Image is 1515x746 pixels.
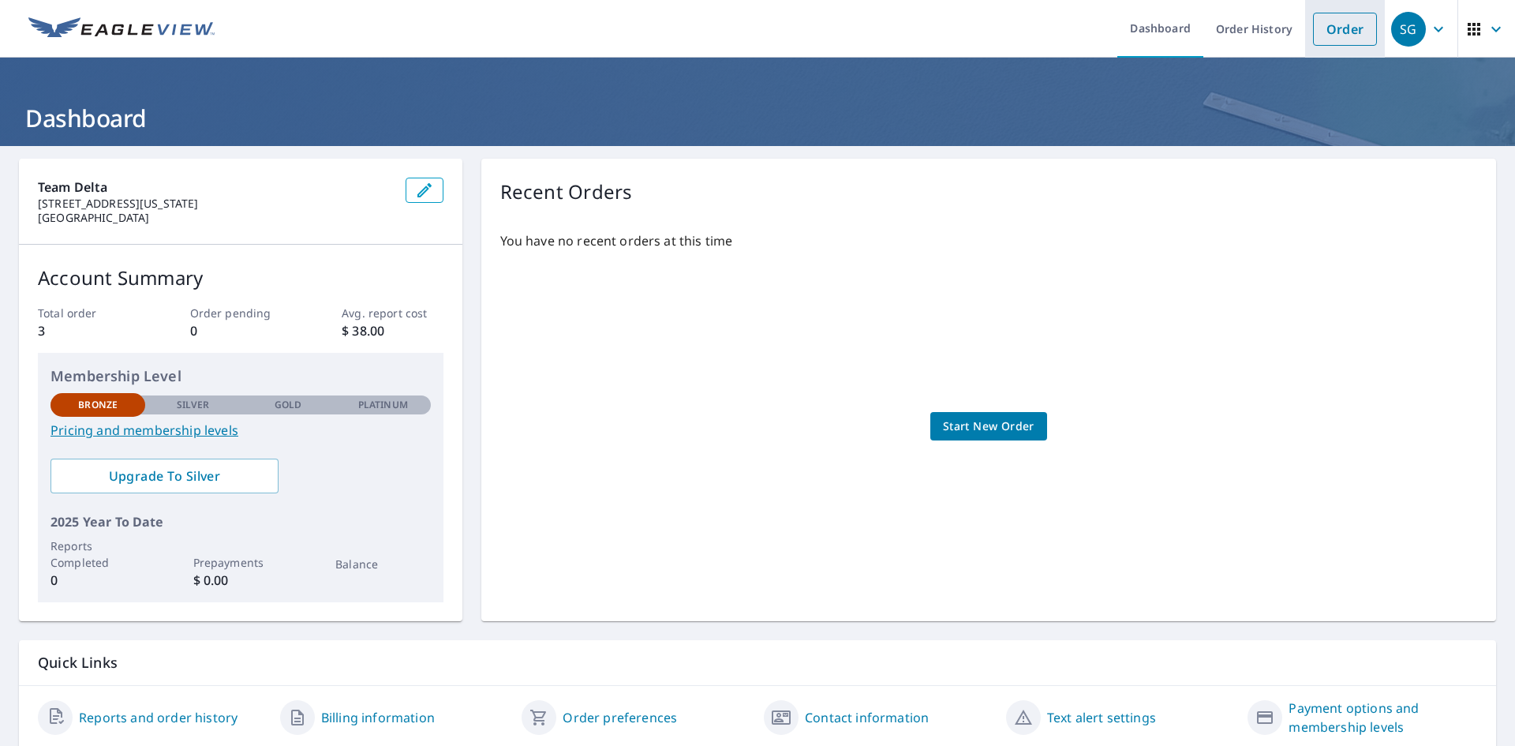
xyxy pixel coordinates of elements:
p: Recent Orders [500,178,633,206]
p: [STREET_ADDRESS][US_STATE] [38,197,393,211]
p: Membership Level [50,366,431,387]
p: [GEOGRAPHIC_DATA] [38,211,393,225]
p: 0 [50,571,145,590]
p: 3 [38,321,139,340]
img: EV Logo [28,17,215,41]
div: SG [1391,12,1426,47]
a: Upgrade To Silver [50,459,279,493]
h1: Dashboard [19,102,1496,134]
a: Reports and order history [79,708,238,727]
a: Text alert settings [1047,708,1156,727]
a: Order preferences [563,708,677,727]
p: Team Delta [38,178,393,197]
p: Quick Links [38,653,1477,673]
p: $ 38.00 [342,321,443,340]
span: Upgrade To Silver [63,467,266,485]
p: Account Summary [38,264,443,292]
p: Balance [335,556,430,572]
p: $ 0.00 [193,571,288,590]
p: You have no recent orders at this time [500,231,1477,250]
p: Platinum [358,398,408,412]
a: Start New Order [930,412,1047,441]
a: Order [1313,13,1377,46]
p: Prepayments [193,554,288,571]
a: Contact information [805,708,929,727]
p: 2025 Year To Date [50,512,431,531]
p: 0 [190,321,291,340]
p: Bronze [78,398,118,412]
p: Order pending [190,305,291,321]
p: Total order [38,305,139,321]
a: Payment options and membership levels [1289,699,1477,737]
a: Pricing and membership levels [50,421,431,440]
span: Start New Order [943,417,1034,437]
a: Billing information [321,708,435,727]
p: Silver [177,398,210,412]
p: Reports Completed [50,538,145,571]
p: Gold [275,398,301,412]
p: Avg. report cost [342,305,443,321]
